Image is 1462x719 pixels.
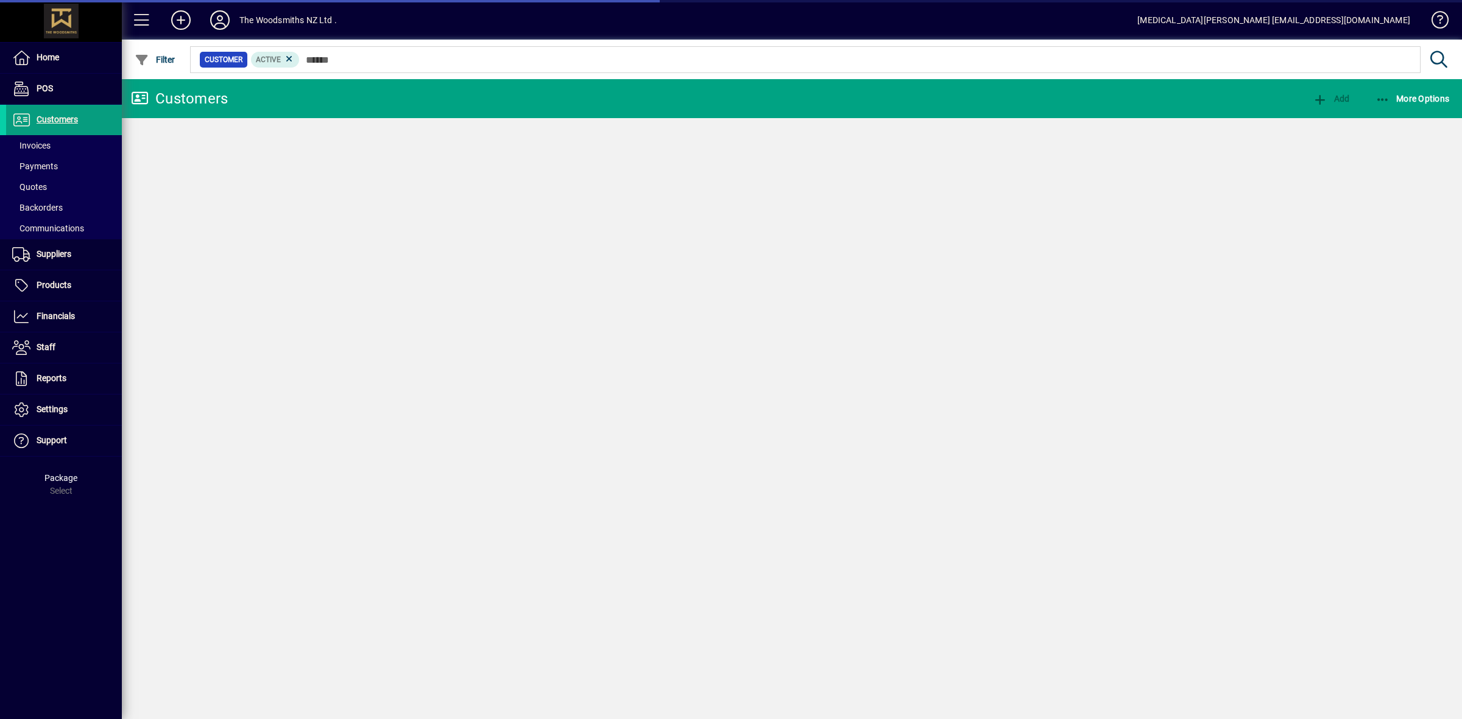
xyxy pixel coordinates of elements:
[6,239,122,270] a: Suppliers
[135,55,175,65] span: Filter
[6,332,122,363] a: Staff
[1310,88,1352,110] button: Add
[44,473,77,483] span: Package
[12,203,63,212] span: Backorders
[131,89,228,108] div: Customers
[6,74,122,104] a: POS
[6,156,122,177] a: Payments
[6,43,122,73] a: Home
[1372,88,1453,110] button: More Options
[1422,2,1447,42] a: Knowledge Base
[37,83,53,93] span: POS
[37,114,78,124] span: Customers
[1137,10,1410,30] div: [MEDICAL_DATA][PERSON_NAME] [EMAIL_ADDRESS][DOMAIN_NAME]
[239,10,337,30] div: The Woodsmiths NZ Ltd .
[6,395,122,425] a: Settings
[1375,94,1450,103] span: More Options
[12,223,84,233] span: Communications
[6,270,122,301] a: Products
[6,177,122,197] a: Quotes
[200,9,239,31] button: Profile
[12,161,58,171] span: Payments
[6,426,122,456] a: Support
[37,373,66,383] span: Reports
[12,182,47,192] span: Quotes
[12,141,51,150] span: Invoices
[6,218,122,239] a: Communications
[205,54,242,66] span: Customer
[37,311,75,321] span: Financials
[37,249,71,259] span: Suppliers
[6,301,122,332] a: Financials
[37,435,67,445] span: Support
[161,9,200,31] button: Add
[37,404,68,414] span: Settings
[6,135,122,156] a: Invoices
[6,363,122,394] a: Reports
[37,280,71,290] span: Products
[132,49,178,71] button: Filter
[256,55,281,64] span: Active
[37,52,59,62] span: Home
[37,342,55,352] span: Staff
[251,52,300,68] mat-chip: Activation Status: Active
[1313,94,1349,103] span: Add
[6,197,122,218] a: Backorders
